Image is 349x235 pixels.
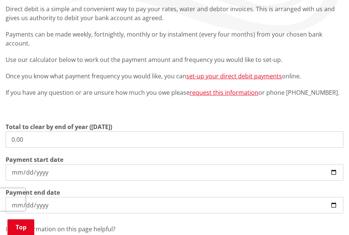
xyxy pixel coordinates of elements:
[6,225,343,234] p: Is the information on this page helpful?
[190,88,258,97] a: request this information
[6,55,343,64] p: Use our calculator below to work out the payment amount and frequency you would like to set-up.
[6,188,60,197] label: Payment end date
[6,155,63,164] label: Payment start date
[7,219,34,235] a: Top
[6,122,112,131] label: Total to clear by end of year ([DATE])
[6,30,343,48] p: Payments can be made weekly, fortnightly, monthly or by instalment (every four months) from your ...
[6,4,343,22] p: Direct debit is a simple and convenient way to pay your rates, water and debtor invoices. This is...
[6,88,343,97] p: If you have any question or are unsure how much you owe please or phone [PHONE_NUMBER].
[186,72,282,80] a: set-up your direct debit payments
[6,72,343,81] p: Once you know what payment frequency you would like, you can online.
